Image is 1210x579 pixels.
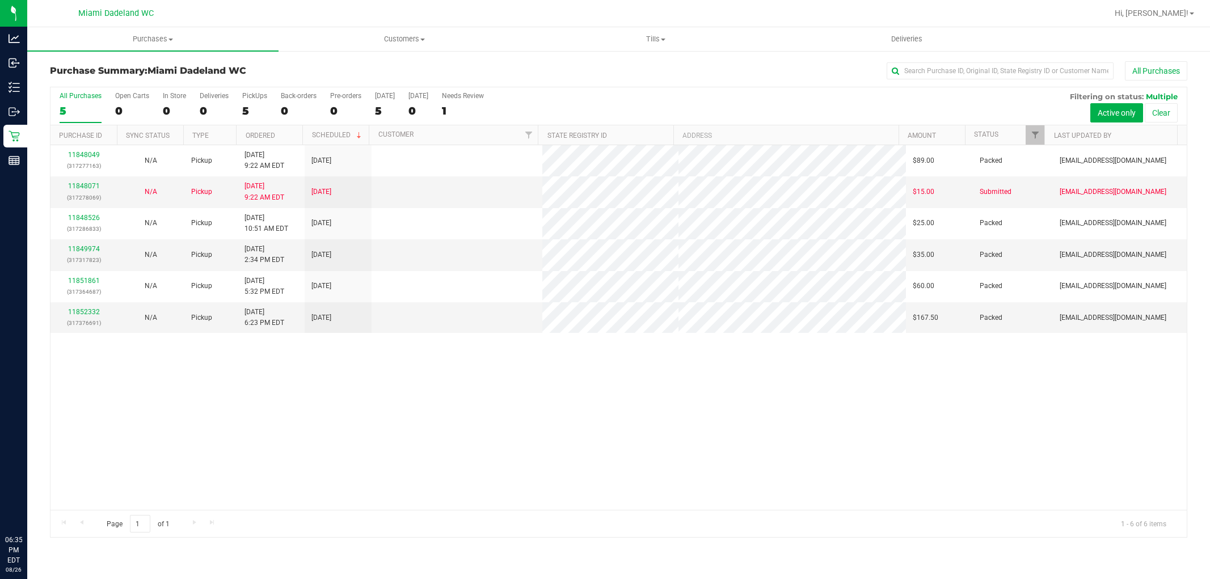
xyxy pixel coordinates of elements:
a: Scheduled [312,131,364,139]
a: Purchase ID [59,132,102,140]
div: PickUps [242,92,267,100]
div: 1 [442,104,484,117]
span: Packed [980,281,1002,291]
p: (317278069) [57,192,111,203]
span: $35.00 [913,250,934,260]
div: 5 [242,104,267,117]
span: Pickup [191,218,212,229]
span: [DATE] 9:22 AM EDT [244,181,284,202]
inline-svg: Inbound [9,57,20,69]
a: Purchases [27,27,279,51]
span: [DATE] 2:34 PM EDT [244,244,284,265]
span: [DATE] [311,250,331,260]
span: Not Applicable [145,188,157,196]
input: Search Purchase ID, Original ID, State Registry ID or Customer Name... [887,62,1114,79]
a: 11848526 [68,214,100,222]
button: N/A [145,281,157,291]
span: $25.00 [913,218,934,229]
p: (317286833) [57,223,111,234]
inline-svg: Reports [9,155,20,166]
a: Filter [1026,125,1044,145]
div: 0 [200,104,229,117]
button: Clear [1145,103,1178,122]
div: [DATE] [408,92,428,100]
span: Hi, [PERSON_NAME]! [1115,9,1188,18]
a: Filter [519,125,538,145]
p: (317317823) [57,255,111,265]
div: 5 [60,104,102,117]
button: N/A [145,155,157,166]
span: Pickup [191,155,212,166]
span: 1 - 6 of 6 items [1112,515,1175,532]
a: Last Updated By [1054,132,1111,140]
span: [DATE] 6:23 PM EDT [244,307,284,328]
span: [EMAIL_ADDRESS][DOMAIN_NAME] [1060,281,1166,291]
button: All Purchases [1125,61,1187,81]
span: $167.50 [913,312,938,323]
span: Tills [530,34,781,44]
span: Packed [980,312,1002,323]
div: Deliveries [200,92,229,100]
span: Purchases [27,34,279,44]
span: [EMAIL_ADDRESS][DOMAIN_NAME] [1060,312,1166,323]
span: Submitted [980,187,1011,197]
span: Not Applicable [145,282,157,290]
p: 08/26 [5,565,22,574]
span: [DATE] [311,218,331,229]
div: 0 [115,104,149,117]
p: (317277163) [57,160,111,171]
a: Customers [279,27,530,51]
span: Pickup [191,312,212,323]
button: N/A [145,218,157,229]
span: $89.00 [913,155,934,166]
div: Back-orders [281,92,317,100]
span: Not Applicable [145,219,157,227]
span: [DATE] [311,312,331,323]
p: (317364687) [57,286,111,297]
a: Sync Status [126,132,170,140]
button: N/A [145,187,157,197]
th: Address [673,125,899,145]
div: 5 [375,104,395,117]
div: [DATE] [375,92,395,100]
span: Pickup [191,187,212,197]
div: 0 [163,104,186,117]
span: [DATE] 10:51 AM EDT [244,213,288,234]
inline-svg: Inventory [9,82,20,93]
inline-svg: Retail [9,130,20,142]
a: 11849974 [68,245,100,253]
span: Page of 1 [97,515,179,532]
a: 11848049 [68,151,100,159]
div: 0 [281,104,317,117]
iframe: Resource center unread badge [33,487,47,500]
span: Not Applicable [145,314,157,322]
span: Pickup [191,250,212,260]
div: Needs Review [442,92,484,100]
div: All Purchases [60,92,102,100]
button: Active only [1090,103,1143,122]
span: Not Applicable [145,157,157,164]
span: [EMAIL_ADDRESS][DOMAIN_NAME] [1060,187,1166,197]
a: State Registry ID [547,132,607,140]
span: $15.00 [913,187,934,197]
span: [DATE] [311,281,331,291]
span: Deliveries [876,34,938,44]
a: Deliveries [781,27,1032,51]
span: Multiple [1146,92,1178,101]
input: 1 [130,515,150,532]
a: Ordered [246,132,275,140]
p: 06:35 PM EDT [5,535,22,565]
a: 11851861 [68,277,100,285]
span: [EMAIL_ADDRESS][DOMAIN_NAME] [1060,218,1166,229]
span: Not Applicable [145,251,157,259]
a: Tills [530,27,781,51]
span: [DATE] 9:22 AM EDT [244,150,284,171]
span: [EMAIL_ADDRESS][DOMAIN_NAME] [1060,250,1166,260]
inline-svg: Analytics [9,33,20,44]
button: N/A [145,250,157,260]
a: Status [974,130,998,138]
iframe: Resource center [11,488,45,522]
div: 0 [330,104,361,117]
span: Packed [980,218,1002,229]
span: Packed [980,250,1002,260]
